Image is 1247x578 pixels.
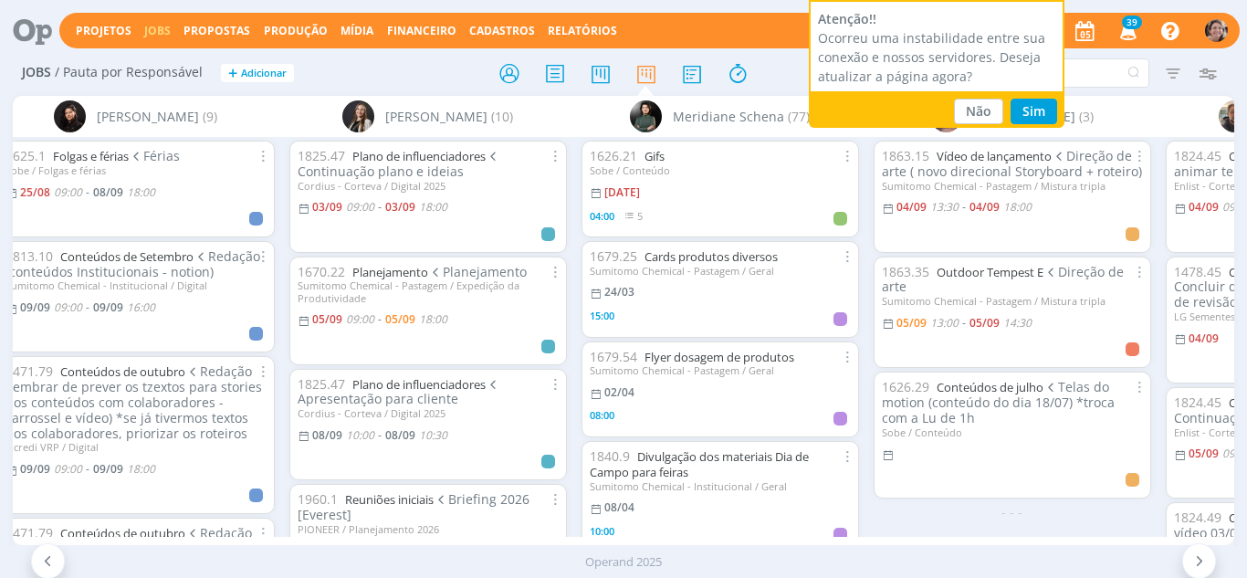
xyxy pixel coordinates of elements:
[1174,509,1221,526] span: 1824.49
[882,378,1115,426] span: Telas do motion (conteúdo do dia 18/07) *troca com a Lu de 1h
[5,247,53,265] span: 1813.10
[866,502,1158,521] div: - - -
[70,24,137,38] button: Projetos
[312,427,342,443] : 08/09
[127,300,155,315] : 16:00
[937,379,1043,395] a: Conteúdos de julho
[298,263,345,280] span: 1670.22
[882,147,1142,180] span: Direção de arte ( novo direcional Storyboard + roteiro)
[882,426,1143,438] div: Sobe / Conteúdo
[221,64,294,83] button: +Adicionar
[419,311,447,327] : 18:00
[335,24,379,38] button: Mídia
[382,24,462,38] button: Financeiro
[86,464,89,475] : -
[896,199,927,215] : 04/09
[298,490,530,523] span: Briefing 2026 [Everest]
[20,461,50,477] : 09/09
[1189,199,1219,215] : 04/09
[882,378,929,395] span: 1626.29
[54,100,86,132] img: L
[969,315,1000,331] : 05/09
[590,364,851,376] div: Sumitomo Chemical - Pastagem / Geral
[346,199,374,215] : 09:00
[590,408,614,422] span: 08:00
[20,184,50,200] : 25/08
[298,147,345,164] span: 1825.47
[590,147,637,164] span: 1626.21
[590,448,809,480] a: Divulgação dos materiais Dia de Campo para feiras
[590,447,630,465] span: 1840.9
[637,209,643,223] span: 5
[491,107,513,126] span: (10)
[5,524,53,541] span: 1471.79
[312,199,342,215] : 03/09
[127,461,155,477] : 18:00
[387,23,456,38] a: Financeiro
[54,300,82,315] : 09:00
[1204,15,1229,47] button: A
[930,315,959,331] : 13:00
[882,263,929,280] span: 1863.35
[818,9,1055,28] div: Atenção!!
[55,65,203,80] span: / Pauta por Responsável
[298,375,501,408] span: Apresentação para cliente
[298,523,559,535] div: PIONEER / Planejamento 2026
[97,107,199,126] span: [PERSON_NAME]
[60,525,185,541] a: Conteúdos de outubro
[5,279,267,291] div: Sumitomo Chemical - Institucional / Digital
[241,68,287,79] span: Adicionar
[590,309,614,322] span: 15:00
[5,441,267,453] div: Sicredi VRP / Digital
[604,284,634,300] : 24/03
[962,202,966,213] : -
[590,480,851,492] div: Sumitomo Chemical - Institucional / Geral
[1079,107,1094,126] span: (3)
[1189,331,1219,346] : 04/09
[385,107,487,126] span: [PERSON_NAME]
[183,23,250,38] span: Propostas
[1205,19,1228,42] img: A
[127,184,155,200] : 18:00
[298,147,501,180] span: Continuação plano e ideias
[1122,16,1142,29] span: 39
[962,318,966,329] : -
[644,148,665,164] a: Gifs
[1003,315,1032,331] : 14:30
[60,248,194,265] a: Conteúdos de Setembro
[378,202,382,213] : -
[896,315,927,331] : 05/09
[1108,15,1146,47] button: 39
[1003,199,1032,215] : 18:00
[464,24,540,38] button: Cadastros
[1174,263,1221,280] span: 1478.45
[954,99,1003,124] button: Não
[673,107,784,126] span: Meridiane Schena
[345,491,434,508] a: Reuniões iniciais
[5,147,46,164] span: 1625.1
[93,300,123,315] : 09/09
[203,107,217,126] span: (9)
[342,100,374,132] img: L
[590,524,614,538] span: 10:00
[604,384,634,400] : 02/04
[258,24,333,38] button: Produção
[352,376,486,393] a: Plano de influenciadores
[590,209,614,223] span: 04:00
[969,199,1000,215] : 04/09
[53,148,129,164] a: Folgas e férias
[590,164,851,176] div: Sobe / Conteúdo
[298,490,338,508] span: 1960.1
[144,23,171,38] a: Jobs
[428,263,528,280] span: Planejamento
[5,164,267,176] div: Sobe / Folgas e férias
[298,279,559,303] div: Sumitomo Chemical - Pastagem / Expedição da Produtividade
[298,180,559,192] div: Cordius - Corteva / Digital 2025
[882,263,1125,296] span: Direção de arte
[346,311,374,327] : 09:00
[93,184,123,200] : 08/09
[590,247,637,265] span: 1679.25
[604,499,634,515] : 08/04
[178,24,256,38] button: Propostas
[604,184,640,200] : [DATE]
